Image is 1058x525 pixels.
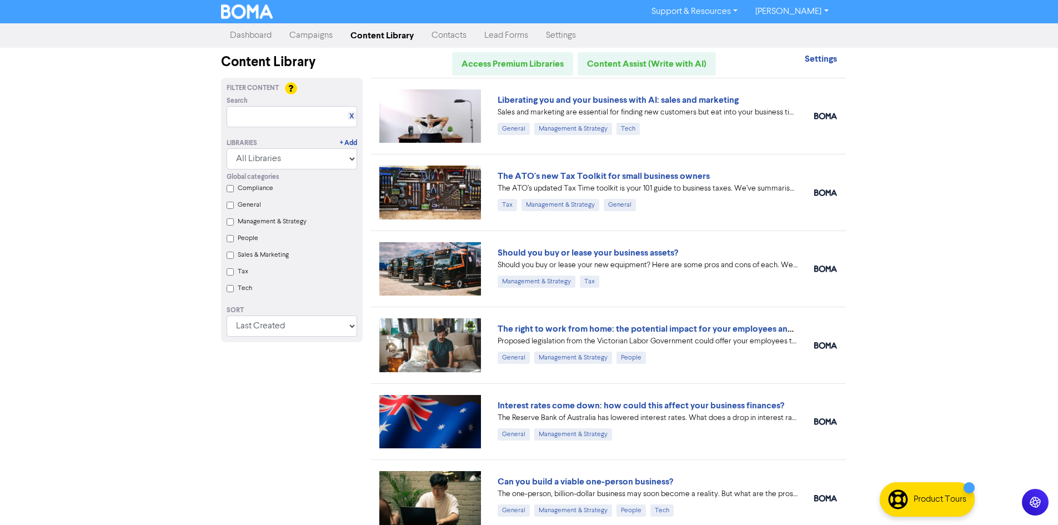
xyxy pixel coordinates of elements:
[498,428,530,441] div: General
[238,200,261,210] label: General
[498,476,673,487] a: Can you build a viable one-person business?
[537,24,585,47] a: Settings
[498,183,798,194] div: The ATO’s updated Tax Time toolkit is your 101 guide to business taxes. We’ve summarised the key ...
[498,504,530,517] div: General
[616,352,646,364] div: People
[238,250,289,260] label: Sales & Marketing
[616,123,640,135] div: Tech
[814,495,837,502] img: boma
[534,504,612,517] div: Management & Strategy
[746,3,837,21] a: [PERSON_NAME]
[238,183,273,193] label: Compliance
[814,342,837,349] img: boma
[522,199,599,211] div: Management & Strategy
[814,418,837,425] img: boma
[498,276,575,288] div: Management & Strategy
[534,123,612,135] div: Management & Strategy
[475,24,537,47] a: Lead Forms
[227,172,357,182] div: Global categories
[227,138,257,148] div: Libraries
[340,138,357,148] a: + Add
[616,504,646,517] div: People
[498,488,798,500] div: The one-person, billion-dollar business may soon become a reality. But what are the pros and cons...
[498,336,798,347] div: Proposed legislation from the Victorian Labor Government could offer your employees the right to ...
[805,55,837,64] a: Settings
[498,323,829,334] a: The right to work from home: the potential impact for your employees and business
[221,4,273,19] img: BOMA Logo
[534,352,612,364] div: Management & Strategy
[238,267,248,277] label: Tax
[604,199,636,211] div: General
[534,428,612,441] div: Management & Strategy
[280,24,342,47] a: Campaigns
[227,306,357,316] div: Sort
[814,266,837,272] img: boma_accounting
[342,24,423,47] a: Content Library
[643,3,746,21] a: Support & Resources
[423,24,475,47] a: Contacts
[221,52,363,72] div: Content Library
[498,199,517,211] div: Tax
[452,52,573,76] a: Access Premium Libraries
[498,171,710,182] a: The ATO's new Tax Toolkit for small business owners
[580,276,599,288] div: Tax
[805,53,837,64] strong: Settings
[349,112,354,121] a: X
[498,259,798,271] div: Should you buy or lease your new equipment? Here are some pros and cons of each. We also can revi...
[498,123,530,135] div: General
[578,52,716,76] a: Content Assist (Write with AI)
[238,217,307,227] label: Management & Strategy
[227,96,248,106] span: Search
[498,247,678,258] a: Should you buy or lease your business assets?
[1002,472,1058,525] iframe: Chat Widget
[238,283,252,293] label: Tech
[498,352,530,364] div: General
[227,83,357,93] div: Filter Content
[650,504,674,517] div: Tech
[814,189,837,196] img: boma
[814,113,837,119] img: boma
[498,400,784,411] a: Interest rates come down: how could this affect your business finances?
[498,94,739,106] a: Liberating you and your business with AI: sales and marketing
[238,233,258,243] label: People
[221,24,280,47] a: Dashboard
[498,107,798,118] div: Sales and marketing are essential for finding new customers but eat into your business time. We e...
[498,412,798,424] div: The Reserve Bank of Australia has lowered interest rates. What does a drop in interest rates mean...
